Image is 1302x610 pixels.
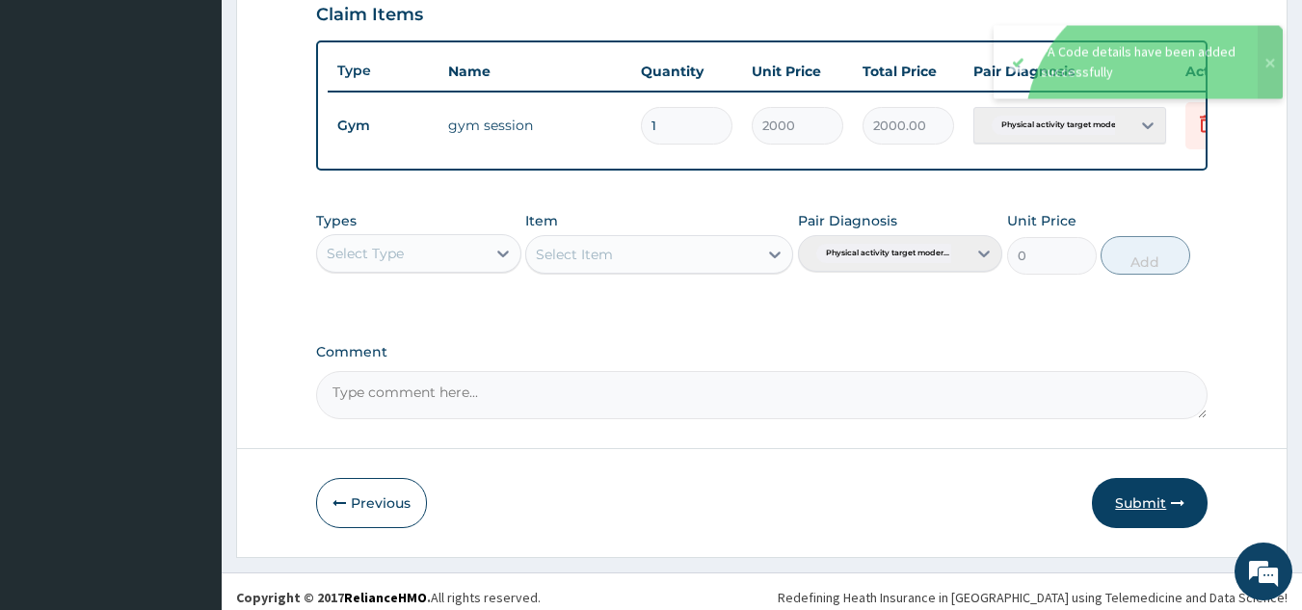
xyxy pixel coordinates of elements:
[328,53,438,89] th: Type
[316,344,1209,360] label: Comment
[316,213,357,229] label: Types
[327,244,404,263] div: Select Type
[438,52,631,91] th: Name
[1007,211,1076,230] label: Unit Price
[100,108,324,133] div: Chat with us now
[236,589,431,606] strong: Copyright © 2017 .
[328,108,438,144] td: Gym
[853,52,964,91] th: Total Price
[316,478,427,528] button: Previous
[1101,236,1190,275] button: Add
[1092,478,1208,528] button: Submit
[316,5,423,26] h3: Claim Items
[438,106,631,145] td: gym session
[10,406,367,473] textarea: Type your message and hit 'Enter'
[525,211,558,230] label: Item
[742,52,853,91] th: Unit Price
[112,182,266,377] span: We're online!
[316,10,362,56] div: Minimize live chat window
[631,52,742,91] th: Quantity
[778,588,1288,607] div: Redefining Heath Insurance in [GEOGRAPHIC_DATA] using Telemedicine and Data Science!
[344,589,427,606] a: RelianceHMO
[964,52,1176,91] th: Pair Diagnosis
[36,96,78,145] img: d_794563401_company_1708531726252_794563401
[798,211,897,230] label: Pair Diagnosis
[1041,36,1239,76] div: PA Code details have been added successfully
